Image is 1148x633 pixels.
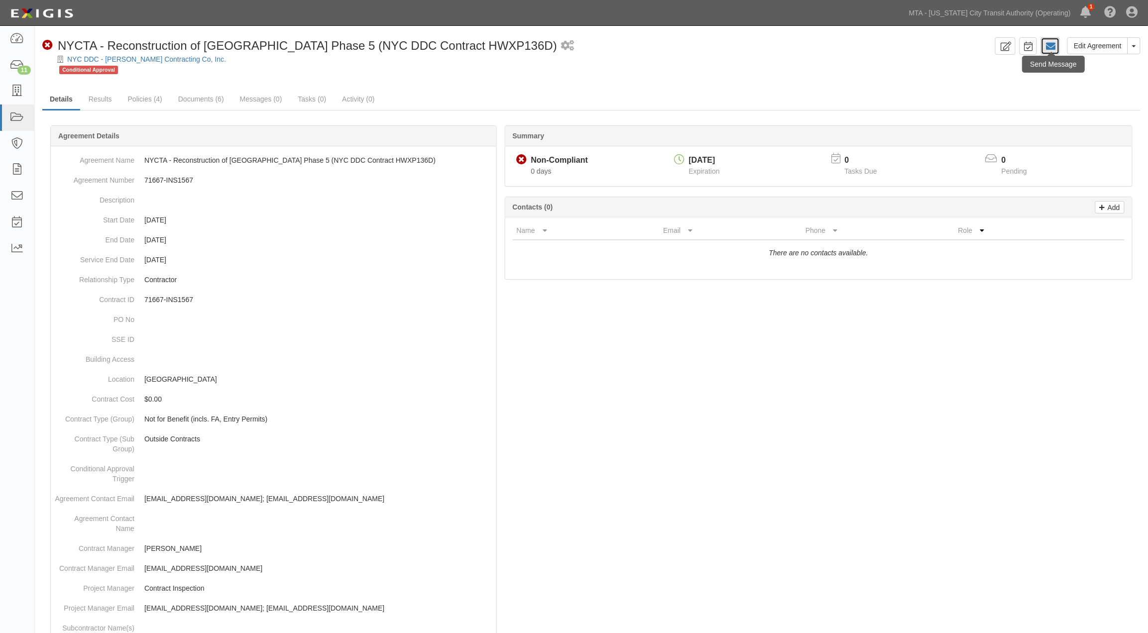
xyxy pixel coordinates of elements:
dt: Contract Type (Group) [55,409,134,424]
dt: Agreement Contact Name [55,509,134,533]
dt: PO No [55,310,134,324]
th: Email [659,221,802,240]
a: Edit Agreement [1067,37,1128,54]
img: Logo [7,4,76,22]
b: Contacts (0) [513,203,553,211]
th: Name [513,221,660,240]
dt: Project Manager [55,578,134,593]
dt: Relationship Type [55,270,134,285]
a: Documents (6) [171,89,231,109]
i: Help Center - Complianz [1105,7,1117,19]
th: Phone [802,221,954,240]
span: Since 08/29/2025 [531,167,552,175]
div: Send Message [1023,56,1085,73]
p: $0.00 [144,394,492,404]
dd: NYCTA - Reconstruction of [GEOGRAPHIC_DATA] Phase 5 (NYC DDC Contract HWXP136D) [55,150,492,170]
dt: Contract Type (Sub Group) [55,429,134,454]
span: Expiration [689,167,720,175]
p: Outside Contracts [144,434,492,444]
a: Details [42,89,80,110]
dt: Description [55,190,134,205]
p: [EMAIL_ADDRESS][DOMAIN_NAME] [144,563,492,573]
dt: Contract Manager Email [55,558,134,573]
dt: Agreement Name [55,150,134,165]
th: Role [954,221,1085,240]
p: [EMAIL_ADDRESS][DOMAIN_NAME]; [EMAIL_ADDRESS][DOMAIN_NAME] [144,494,492,504]
span: Tasks Due [845,167,877,175]
p: [PERSON_NAME] [144,543,492,553]
dd: Contractor [55,270,492,290]
p: 71667-INS1567 [144,295,492,305]
dd: [DATE] [55,230,492,250]
a: Messages (0) [232,89,290,109]
span: Conditional Approval [59,66,118,74]
dt: Contract ID [55,290,134,305]
a: MTA - [US_STATE] City Transit Authority (Operating) [904,3,1076,23]
p: 0 [1002,155,1039,166]
dt: Building Access [55,349,134,364]
dd: [DATE] [55,210,492,230]
a: Add [1095,201,1125,213]
a: Activity (0) [335,89,382,109]
dt: Agreement Number [55,170,134,185]
a: NYC DDC - [PERSON_NAME] Contracting Co, Inc. [67,55,226,63]
a: Tasks (0) [290,89,334,109]
dt: Contract Manager [55,538,134,553]
span: Pending [1002,167,1027,175]
dt: Contract Cost [55,389,134,404]
dd: [DATE] [55,250,492,270]
i: Non-Compliant [517,155,527,165]
b: Agreement Details [58,132,119,140]
a: Policies (4) [120,89,170,109]
div: Non-Compliant [531,155,588,166]
b: Summary [513,132,545,140]
p: Add [1105,202,1120,213]
p: Contract Inspection [144,583,492,593]
p: [GEOGRAPHIC_DATA] [144,374,492,384]
dt: Conditional Approval Trigger [55,459,134,484]
div: NYCTA - Reconstruction of Grand Concourse Phase 5 (NYC DDC Contract HWXP136D) [42,37,557,54]
a: Results [81,89,119,109]
i: Non-Compliant [42,40,53,51]
p: Not for Benefit (incls. FA, Entry Permits) [144,414,492,424]
dt: Location [55,369,134,384]
dt: Start Date [55,210,134,225]
i: There are no contacts available. [769,249,868,257]
div: [DATE] [689,155,720,166]
dt: Agreement Contact Email [55,489,134,504]
dt: Project Manager Email [55,598,134,613]
dd: 71667-INS1567 [55,170,492,190]
p: 0 [845,155,890,166]
dt: Service End Date [55,250,134,265]
dt: Subcontractor Name(s) [55,618,134,633]
div: 11 [17,66,31,75]
i: 1 scheduled workflow [561,41,574,51]
span: NYCTA - Reconstruction of [GEOGRAPHIC_DATA] Phase 5 (NYC DDC Contract HWXP136D) [58,39,557,52]
dt: SSE ID [55,329,134,344]
p: [EMAIL_ADDRESS][DOMAIN_NAME]; [EMAIL_ADDRESS][DOMAIN_NAME] [144,603,492,613]
dt: End Date [55,230,134,245]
